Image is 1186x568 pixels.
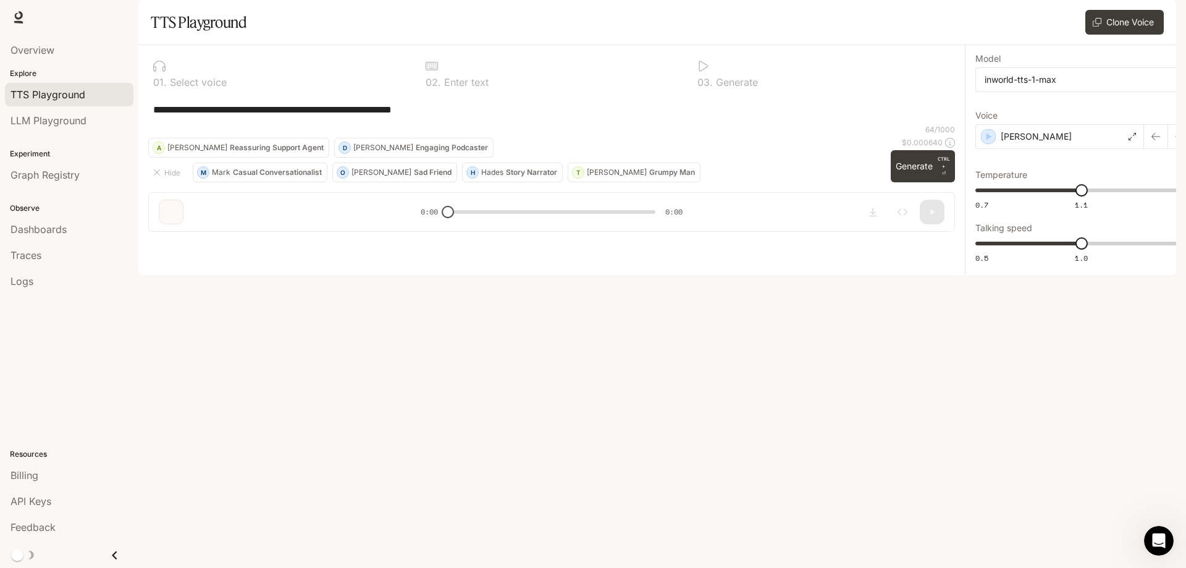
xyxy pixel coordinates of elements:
[985,74,1172,86] div: inworld-tts-1-max
[1001,130,1072,143] p: [PERSON_NAME]
[1085,10,1164,35] button: Clone Voice
[167,144,227,151] p: [PERSON_NAME]
[975,171,1027,179] p: Temperature
[334,138,494,158] button: D[PERSON_NAME]Engaging Podcaster
[467,163,478,182] div: H
[414,169,452,176] p: Sad Friend
[148,138,329,158] button: A[PERSON_NAME]Reassuring Support Agent
[975,224,1032,232] p: Talking speed
[975,200,988,210] span: 0.7
[1075,200,1088,210] span: 1.1
[975,253,988,263] span: 0.5
[462,163,563,182] button: HHadesStory Narrator
[193,163,327,182] button: MMarkCasual Conversationalist
[1075,253,1088,263] span: 1.0
[975,54,1001,63] p: Model
[230,144,324,151] p: Reassuring Support Agent
[902,137,943,148] p: $ 0.000640
[233,169,322,176] p: Casual Conversationalist
[148,163,188,182] button: Hide
[153,138,164,158] div: A
[1144,526,1174,556] iframe: Intercom live chat
[167,77,227,87] p: Select voice
[938,155,950,170] p: CTRL +
[151,10,246,35] h1: TTS Playground
[339,138,350,158] div: D
[587,169,647,176] p: [PERSON_NAME]
[153,77,167,87] p: 0 1 .
[573,163,584,182] div: T
[337,163,348,182] div: O
[697,77,713,87] p: 0 3 .
[351,169,411,176] p: [PERSON_NAME]
[506,169,557,176] p: Story Narrator
[891,150,955,182] button: GenerateCTRL +⏎
[416,144,488,151] p: Engaging Podcaster
[649,169,695,176] p: Grumpy Man
[713,77,758,87] p: Generate
[925,124,955,135] p: 64 / 1000
[353,144,413,151] p: [PERSON_NAME]
[938,155,950,177] p: ⏎
[441,77,489,87] p: Enter text
[198,163,209,182] div: M
[212,169,230,176] p: Mark
[426,77,441,87] p: 0 2 .
[481,169,503,176] p: Hades
[332,163,457,182] button: O[PERSON_NAME]Sad Friend
[568,163,700,182] button: T[PERSON_NAME]Grumpy Man
[975,111,998,120] p: Voice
